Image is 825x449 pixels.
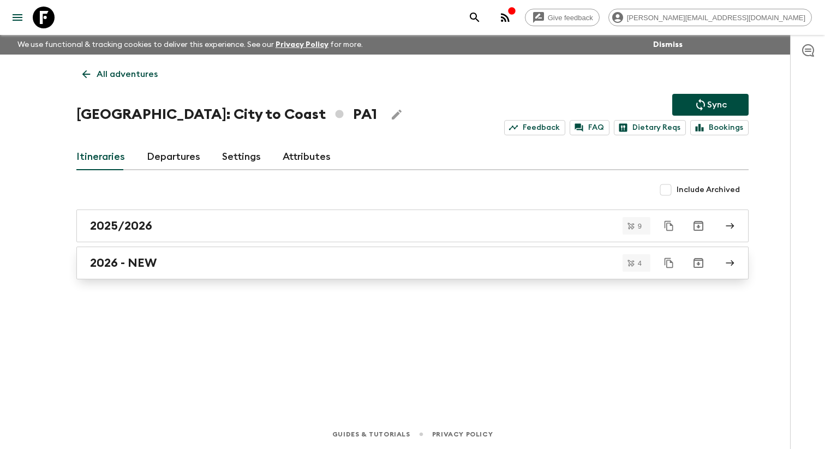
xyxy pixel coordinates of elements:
[76,104,377,125] h1: [GEOGRAPHIC_DATA]: City to Coast PA1
[147,144,200,170] a: Departures
[76,63,164,85] a: All adventures
[13,35,367,55] p: We use functional & tracking cookies to deliver this experience. See our for more.
[614,120,686,135] a: Dietary Reqs
[570,120,609,135] a: FAQ
[659,216,679,236] button: Duplicate
[464,7,486,28] button: search adventures
[687,252,709,274] button: Archive
[222,144,261,170] a: Settings
[672,94,749,116] button: Sync adventure departures to the booking engine
[687,215,709,237] button: Archive
[525,9,600,26] a: Give feedback
[707,98,727,111] p: Sync
[276,41,328,49] a: Privacy Policy
[90,256,157,270] h2: 2026 - NEW
[432,428,493,440] a: Privacy Policy
[7,7,28,28] button: menu
[608,9,812,26] div: [PERSON_NAME][EMAIL_ADDRESS][DOMAIN_NAME]
[283,144,331,170] a: Attributes
[650,37,685,52] button: Dismiss
[690,120,749,135] a: Bookings
[504,120,565,135] a: Feedback
[631,223,648,230] span: 9
[97,68,158,81] p: All adventures
[659,253,679,273] button: Duplicate
[76,247,749,279] a: 2026 - NEW
[90,219,152,233] h2: 2025/2026
[76,209,749,242] a: 2025/2026
[332,428,410,440] a: Guides & Tutorials
[621,14,811,22] span: [PERSON_NAME][EMAIL_ADDRESS][DOMAIN_NAME]
[386,104,408,125] button: Edit Adventure Title
[76,144,125,170] a: Itineraries
[542,14,599,22] span: Give feedback
[677,184,740,195] span: Include Archived
[631,260,648,267] span: 4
